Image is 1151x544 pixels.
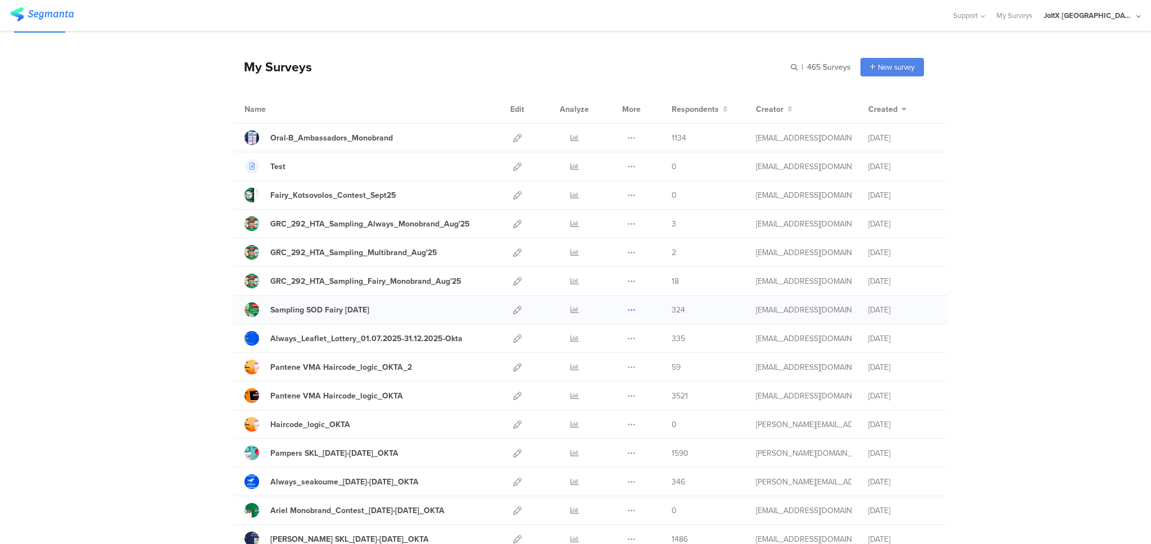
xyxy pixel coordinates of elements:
[672,333,685,344] span: 335
[672,304,685,316] span: 324
[868,161,936,173] div: [DATE]
[672,447,688,459] span: 1590
[270,419,350,430] div: Haircode_logic_OKTA
[672,419,677,430] span: 0
[619,95,644,123] div: More
[672,361,681,373] span: 59
[756,247,851,259] div: gheorghe.a.4@pg.com
[756,476,851,488] div: arvanitis.a@pg.com
[756,103,792,115] button: Creator
[244,302,369,317] a: Sampling SOD Fairy [DATE]
[672,247,676,259] span: 2
[672,390,688,402] span: 3521
[756,390,851,402] div: baroutis.db@pg.com
[953,10,978,21] span: Support
[270,390,403,402] div: Pantene VMA Haircode_logic_OKTA
[756,304,851,316] div: gheorghe.a.4@pg.com
[244,388,403,403] a: Pantene VMA Haircode_logic_OKTA
[270,447,398,459] div: Pampers SKL_8May25-21May25_OKTA
[270,476,419,488] div: Always_seakoume_03May25-30June25_OKTA
[270,275,461,287] div: GRC_292_HTA_Sampling_Fairy_Monobrand_Aug'25
[270,361,412,373] div: Pantene VMA Haircode_logic_OKTA_2
[756,447,851,459] div: skora.es@pg.com
[1044,10,1134,21] div: JoltX [GEOGRAPHIC_DATA]
[756,132,851,144] div: nikolopoulos.j@pg.com
[868,103,898,115] span: Created
[244,245,437,260] a: GRC_292_HTA_Sampling_Multibrand_Aug'25
[270,505,445,516] div: Ariel Monobrand_Contest_01May25-31May25_OKTA
[878,62,914,72] span: New survey
[868,103,907,115] button: Created
[244,360,412,374] a: Pantene VMA Haircode_logic_OKTA_2
[270,333,463,344] div: Always_Leaflet_Lottery_01.07.2025-31.12.2025-Okta
[244,417,350,432] a: Haircode_logic_OKTA
[868,304,936,316] div: [DATE]
[868,132,936,144] div: [DATE]
[672,161,677,173] span: 0
[756,189,851,201] div: betbeder.mb@pg.com
[558,95,591,123] div: Analyze
[244,103,312,115] div: Name
[672,132,686,144] span: 1134
[868,189,936,201] div: [DATE]
[868,476,936,488] div: [DATE]
[868,419,936,430] div: [DATE]
[868,275,936,287] div: [DATE]
[270,189,396,201] div: Fairy_Kotsovolos_Contest_Sept25
[672,275,679,287] span: 18
[868,247,936,259] div: [DATE]
[868,447,936,459] div: [DATE]
[756,161,851,173] div: support@segmanta.com
[672,505,677,516] span: 0
[868,361,936,373] div: [DATE]
[672,218,676,230] span: 3
[505,95,529,123] div: Edit
[868,390,936,402] div: [DATE]
[244,130,393,145] a: Oral-B_Ambassadors_Monobrand
[868,505,936,516] div: [DATE]
[244,331,463,346] a: Always_Leaflet_Lottery_01.07.2025-31.12.2025-Okta
[244,216,470,231] a: GRC_292_HTA_Sampling_Always_Monobrand_Aug'25
[244,503,445,518] a: Ariel Monobrand_Contest_[DATE]-[DATE]_OKTA
[244,446,398,460] a: Pampers SKL_[DATE]-[DATE]_OKTA
[756,218,851,230] div: gheorghe.a.4@pg.com
[270,132,393,144] div: Oral-B_Ambassadors_Monobrand
[10,7,74,21] img: segmanta logo
[756,275,851,287] div: gheorghe.a.4@pg.com
[868,218,936,230] div: [DATE]
[270,218,470,230] div: GRC_292_HTA_Sampling_Always_Monobrand_Aug'25
[756,333,851,344] div: betbeder.mb@pg.com
[807,61,851,73] span: 465 Surveys
[270,247,437,259] div: GRC_292_HTA_Sampling_Multibrand_Aug'25
[244,188,396,202] a: Fairy_Kotsovolos_Contest_Sept25
[672,189,677,201] span: 0
[270,161,286,173] div: Test
[756,419,851,430] div: arvanitis.a@pg.com
[868,333,936,344] div: [DATE]
[270,304,369,316] div: Sampling SOD Fairy Aug'25
[233,57,312,76] div: My Surveys
[672,476,685,488] span: 346
[244,474,419,489] a: Always_seakoume_[DATE]-[DATE]_OKTA
[756,103,783,115] span: Creator
[672,103,728,115] button: Respondents
[800,61,805,73] span: |
[672,103,719,115] span: Respondents
[756,361,851,373] div: baroutis.db@pg.com
[244,159,286,174] a: Test
[244,274,461,288] a: GRC_292_HTA_Sampling_Fairy_Monobrand_Aug'25
[756,505,851,516] div: baroutis.db@pg.com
